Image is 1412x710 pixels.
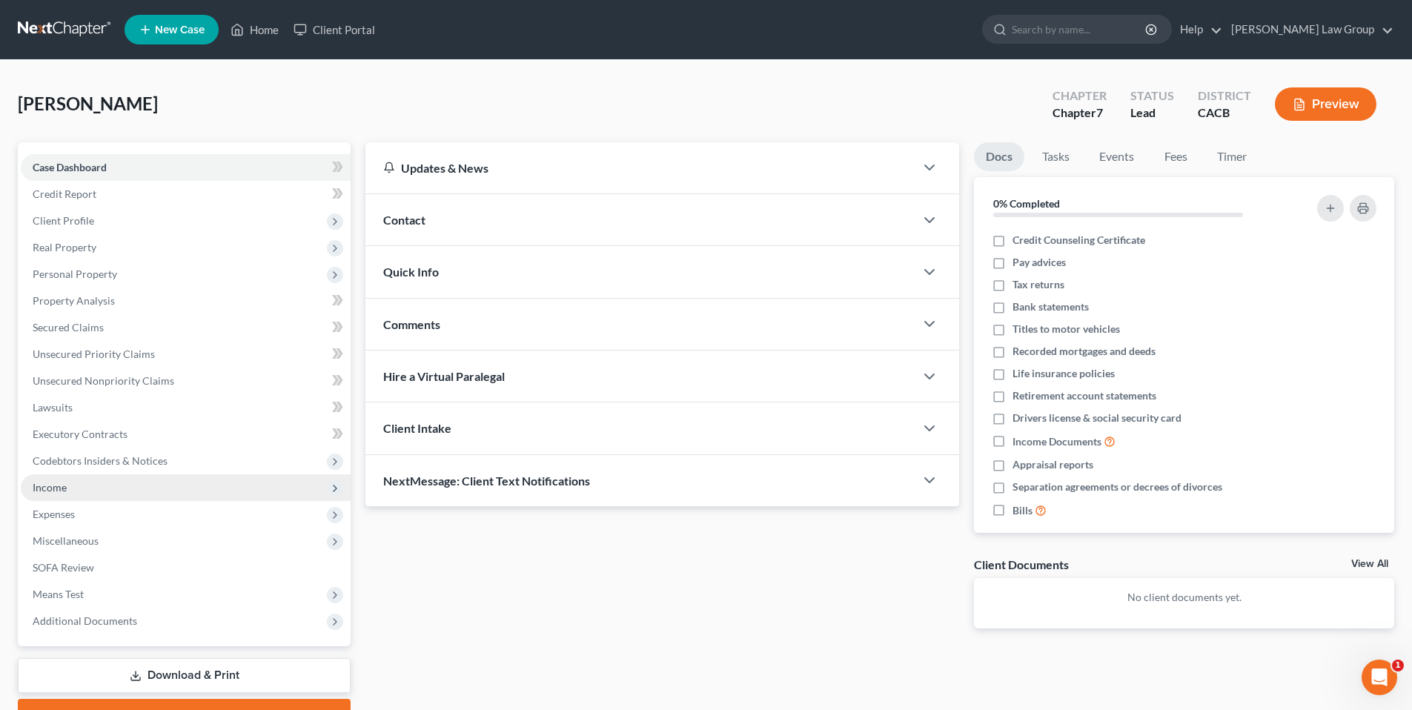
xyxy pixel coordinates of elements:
[1012,255,1066,270] span: Pay advices
[1130,104,1174,122] div: Lead
[383,317,440,331] span: Comments
[1012,277,1064,292] span: Tax returns
[223,16,286,43] a: Home
[21,368,351,394] a: Unsecured Nonpriority Claims
[1012,16,1147,43] input: Search by name...
[33,588,84,600] span: Means Test
[1012,434,1101,449] span: Income Documents
[1012,299,1089,314] span: Bank statements
[33,614,137,627] span: Additional Documents
[33,241,96,253] span: Real Property
[33,534,99,547] span: Miscellaneous
[383,369,505,383] span: Hire a Virtual Paralegal
[33,508,75,520] span: Expenses
[33,428,127,440] span: Executory Contracts
[383,160,897,176] div: Updates & News
[33,374,174,387] span: Unsecured Nonpriority Claims
[1012,480,1222,494] span: Separation agreements or decrees of divorces
[1205,142,1259,171] a: Timer
[33,348,155,360] span: Unsecured Priority Claims
[1198,87,1251,104] div: District
[1198,104,1251,122] div: CACB
[1012,457,1093,472] span: Appraisal reports
[1012,233,1145,248] span: Credit Counseling Certificate
[383,213,425,227] span: Contact
[1351,559,1388,569] a: View All
[1224,16,1393,43] a: [PERSON_NAME] Law Group
[1012,411,1181,425] span: Drivers license & social security card
[1012,344,1156,359] span: Recorded mortgages and deeds
[18,658,351,693] a: Download & Print
[33,481,67,494] span: Income
[33,401,73,414] span: Lawsuits
[1012,503,1033,518] span: Bills
[21,154,351,181] a: Case Dashboard
[21,314,351,341] a: Secured Claims
[33,268,117,280] span: Personal Property
[33,561,94,574] span: SOFA Review
[974,142,1024,171] a: Docs
[383,265,439,279] span: Quick Info
[383,421,451,435] span: Client Intake
[383,474,590,488] span: NextMessage: Client Text Notifications
[974,557,1069,572] div: Client Documents
[1012,322,1120,336] span: Titles to motor vehicles
[1152,142,1199,171] a: Fees
[21,394,351,421] a: Lawsuits
[993,197,1060,210] strong: 0% Completed
[21,554,351,581] a: SOFA Review
[1087,142,1146,171] a: Events
[21,341,351,368] a: Unsecured Priority Claims
[1173,16,1222,43] a: Help
[1130,87,1174,104] div: Status
[1096,105,1103,119] span: 7
[33,454,168,467] span: Codebtors Insiders & Notices
[1030,142,1081,171] a: Tasks
[33,214,94,227] span: Client Profile
[33,161,107,173] span: Case Dashboard
[1012,366,1115,381] span: Life insurance policies
[1053,104,1107,122] div: Chapter
[33,188,96,200] span: Credit Report
[1012,388,1156,403] span: Retirement account statements
[1362,660,1397,695] iframe: Intercom live chat
[18,93,158,114] span: [PERSON_NAME]
[155,24,205,36] span: New Case
[1053,87,1107,104] div: Chapter
[21,288,351,314] a: Property Analysis
[286,16,382,43] a: Client Portal
[33,294,115,307] span: Property Analysis
[33,321,104,334] span: Secured Claims
[21,181,351,208] a: Credit Report
[21,421,351,448] a: Executory Contracts
[1275,87,1376,121] button: Preview
[986,590,1382,605] p: No client documents yet.
[1392,660,1404,671] span: 1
